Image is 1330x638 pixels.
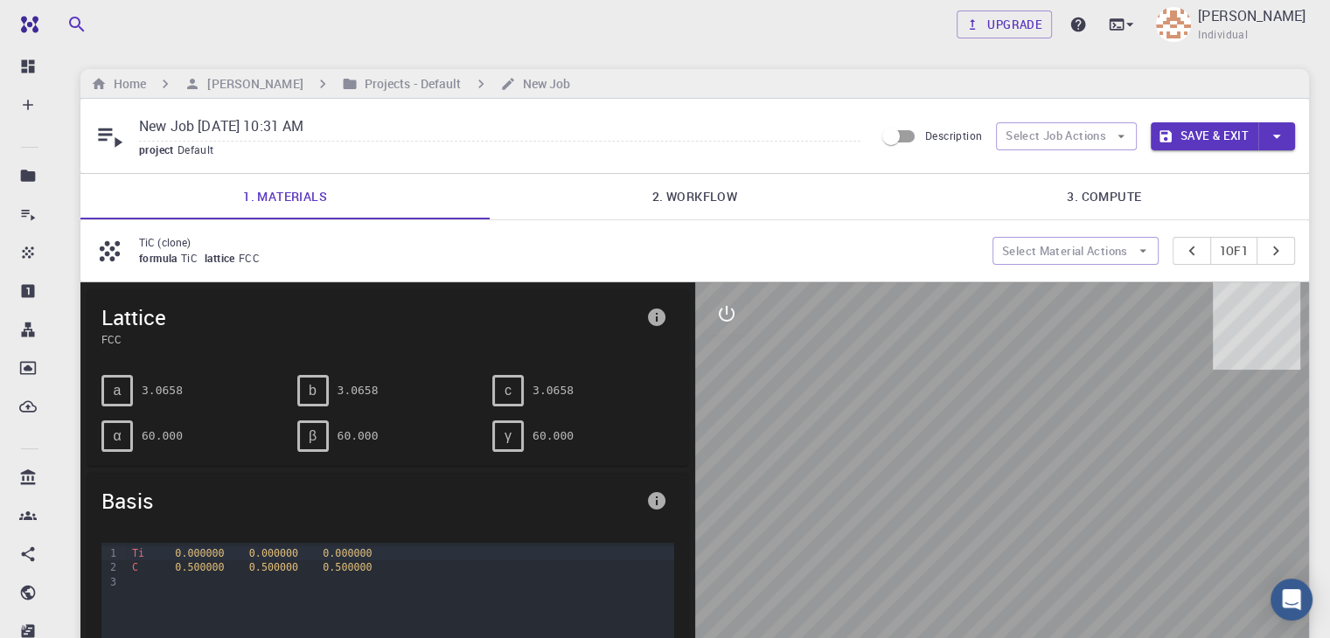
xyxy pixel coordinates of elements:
img: logo [14,16,38,33]
span: formula [139,251,181,265]
h6: New Job [516,74,571,94]
a: 3. Compute [900,174,1309,219]
pre: 3.0658 [533,375,574,406]
span: project [139,142,178,156]
div: 3 [101,575,119,589]
span: Default [178,142,221,156]
pre: 60.000 [533,420,574,451]
p: TiC (clone) [139,234,978,250]
span: Description [925,128,982,142]
span: 0.000000 [249,547,298,559]
span: Soporte [35,12,97,28]
pre: 60.000 [338,420,379,451]
button: info [639,300,674,335]
pre: 60.000 [142,420,183,451]
pre: 3.0658 [142,375,183,406]
h6: Home [107,74,146,94]
a: Upgrade [957,10,1052,38]
span: β [309,428,317,444]
span: 0.500000 [323,561,372,573]
nav: breadcrumb [87,74,574,94]
button: Select Material Actions [992,237,1159,265]
h6: Projects - Default [358,74,462,94]
span: FCC [101,331,639,347]
pre: 3.0658 [338,375,379,406]
span: c [505,383,512,399]
p: [PERSON_NAME] [1198,5,1306,26]
div: Open Intercom Messenger [1271,579,1313,621]
span: FCC [239,251,267,265]
span: 0.500000 [249,561,298,573]
span: γ [505,428,512,444]
span: b [309,383,317,399]
button: Select Job Actions [996,122,1137,150]
span: a [114,383,122,399]
span: lattice [205,251,239,265]
span: 0.500000 [175,561,224,573]
span: Basis [101,487,639,515]
span: TiC [181,251,205,265]
h6: [PERSON_NAME] [200,74,303,94]
span: Individual [1198,26,1248,44]
span: α [113,428,121,444]
button: Save & Exit [1151,122,1258,150]
button: 1of1 [1210,237,1258,265]
a: 1. Materials [80,174,490,219]
img: Anthony Huamán [1156,7,1191,42]
button: info [639,483,674,518]
span: 0.000000 [323,547,372,559]
a: 2. Workflow [490,174,899,219]
span: C [132,561,138,573]
span: 0.000000 [175,547,224,559]
div: pager [1173,237,1296,265]
div: 1 [101,546,119,560]
span: Lattice [101,303,639,331]
span: Ti [132,547,144,559]
div: 2 [101,560,119,574]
